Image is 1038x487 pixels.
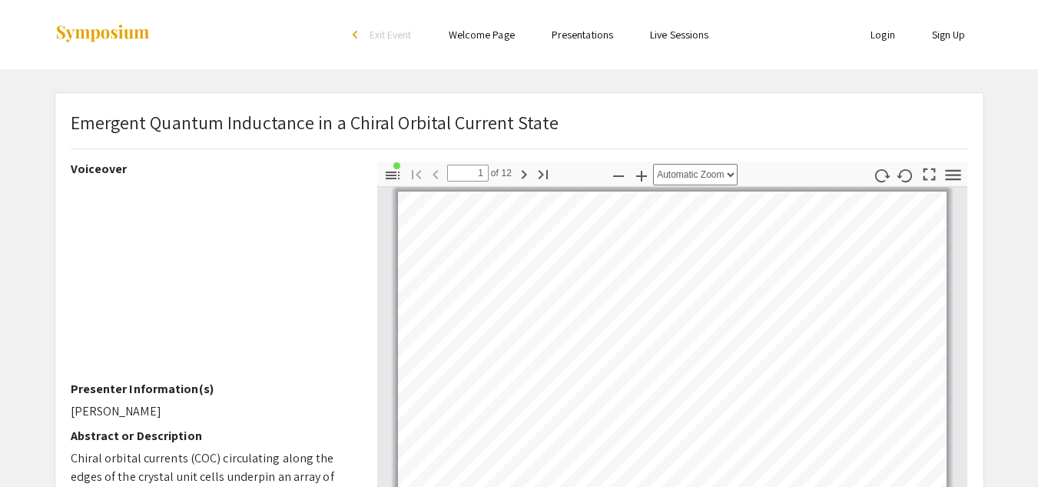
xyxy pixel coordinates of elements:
span: of 12 [489,165,512,182]
a: Presentations [552,28,613,42]
button: Zoom In [628,164,655,186]
button: Go to First Page [403,162,429,185]
a: Login [871,28,895,42]
h2: Presenter Information(s) [71,382,354,396]
a: Live Sessions [650,28,708,42]
img: Symposium by ForagerOne [55,24,151,45]
p: Emergent Quantum Inductance in a Chiral Orbital Current State [71,108,559,136]
button: Tools [940,164,966,186]
button: Zoom Out [605,164,632,186]
iframe: Tristan Cao 2025 Science Fair: Emergent Quantum Inductance in a Chiral Orbital Current State [71,182,354,382]
h2: Abstract or Description [71,429,354,443]
select: Zoom [653,164,738,185]
iframe: Chat [12,418,65,475]
button: Rotate Clockwise [868,164,894,186]
button: Go to Last Page [530,162,556,185]
button: Switch to Presentation Mode [916,162,942,184]
button: Previous Page [423,162,449,185]
button: Rotate Counterclockwise [892,164,918,186]
a: Sign Up [932,28,966,42]
span: Exit Event [370,28,412,42]
p: [PERSON_NAME] [71,402,354,421]
div: arrow_back_ios [353,30,362,39]
a: Welcome Page [449,28,515,42]
input: Page [447,165,489,182]
button: Next Page [511,162,537,185]
button: Toggle Sidebar (document contains outline/attachments/layers) [380,164,406,186]
h2: Voiceover [71,162,354,176]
